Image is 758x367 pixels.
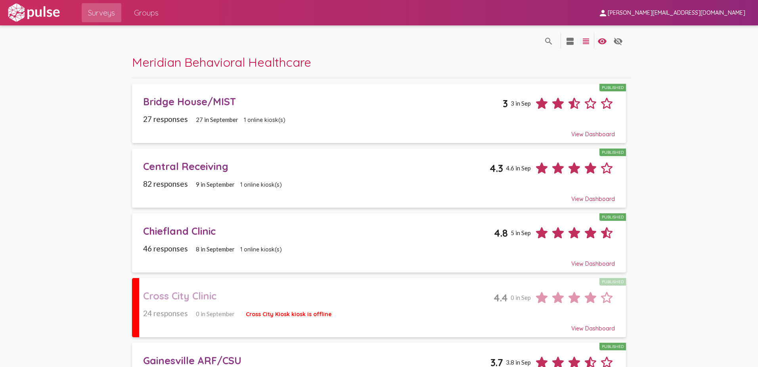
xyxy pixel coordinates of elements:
div: Published [599,213,626,221]
div: Published [599,84,626,91]
a: Chiefland ClinicPublished4.85 in Sep46 responses8 in September1 online kiosk(s)View Dashboard [132,213,626,272]
img: white-logo.svg [6,3,61,23]
div: Gainesville ARF/CSU [143,354,491,367]
span: 27 responses [143,114,188,124]
mat-icon: language [597,37,607,46]
button: [PERSON_NAME][EMAIL_ADDRESS][DOMAIN_NAME] [592,5,752,20]
span: 27 in September [196,116,238,123]
span: 0 in Sep [511,294,531,301]
div: Published [599,149,626,156]
div: Published [599,343,626,350]
div: Published [599,278,626,286]
button: language [562,33,578,48]
span: Meridian Behavioral Healthcare [132,54,311,70]
span: Cross City Kiosk kiosk is offline [246,311,332,318]
span: [PERSON_NAME][EMAIL_ADDRESS][DOMAIN_NAME] [608,10,745,17]
span: 4.3 [490,162,503,174]
mat-icon: language [581,37,591,46]
a: Cross City ClinicPublished4.40 in Sep24 responses0 in SeptemberCross City Kiosk kiosk is offlineV... [132,278,626,337]
a: Groups [128,3,165,22]
span: 3.8 in Sep [506,359,531,366]
button: language [541,33,557,48]
span: 0 in September [196,310,235,317]
span: 9 in September [196,181,235,188]
mat-icon: language [613,37,623,46]
span: 8 in September [196,245,235,253]
div: View Dashboard [143,124,615,138]
div: Central Receiving [143,160,490,172]
button: language [610,33,626,48]
mat-icon: language [565,37,575,46]
mat-icon: language [544,37,553,46]
div: View Dashboard [143,188,615,203]
a: Surveys [82,3,121,22]
span: 4.4 [494,292,508,304]
div: Bridge House/MIST [143,95,503,108]
div: View Dashboard [143,253,615,267]
span: 82 responses [143,179,188,188]
button: language [578,33,594,48]
button: language [594,33,610,48]
div: Cross City Clinic [143,290,494,302]
span: Surveys [88,6,115,20]
span: 3 in Sep [511,100,531,107]
a: Bridge House/MISTPublished33 in Sep27 responses27 in September1 online kiosk(s)View Dashboard [132,84,626,143]
span: 1 online kiosk(s) [244,116,285,124]
span: 5 in Sep [511,229,531,236]
div: Chiefland Clinic [143,225,494,237]
span: 4.6 in Sep [506,164,531,172]
a: Central ReceivingPublished4.34.6 in Sep82 responses9 in September1 online kiosk(s)View Dashboard [132,149,626,208]
span: Groups [134,6,159,20]
span: 24 responses [143,309,188,318]
div: View Dashboard [143,318,615,332]
mat-icon: person [598,8,608,18]
span: 4.8 [494,227,508,239]
span: 46 responses [143,244,188,253]
span: 3 [503,97,508,110]
span: 1 online kiosk(s) [240,181,282,188]
span: 1 online kiosk(s) [240,246,282,253]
